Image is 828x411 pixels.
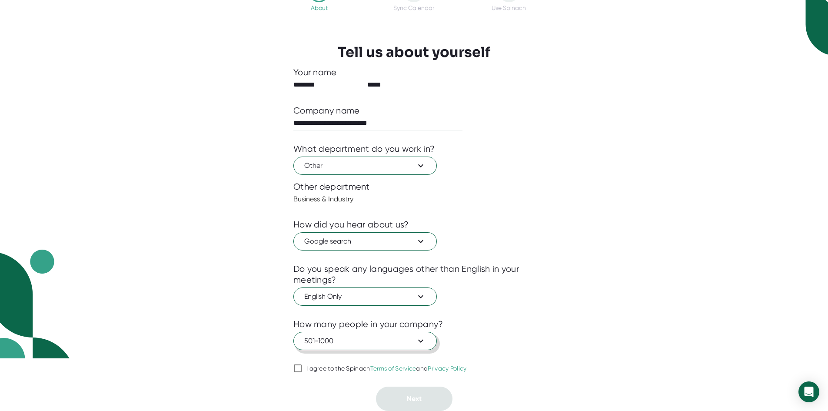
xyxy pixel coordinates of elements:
div: Your name [293,67,535,78]
span: English Only [304,291,426,302]
button: English Only [293,287,437,306]
div: How did you hear about us? [293,219,409,230]
span: Google search [304,236,426,247]
input: What department? [293,192,448,206]
div: Company name [293,105,360,116]
div: Open Intercom Messenger [798,381,819,402]
a: Terms of Service [370,365,416,372]
span: 501-1000 [304,336,426,346]
div: Use Spinach [492,4,526,11]
div: What department do you work in? [293,144,435,154]
span: Other [304,160,426,171]
a: Privacy Policy [428,365,466,372]
span: Next [407,394,422,403]
div: About [311,4,328,11]
div: Do you speak any languages other than English in your meetings? [293,264,535,285]
h3: Tell us about yourself [338,44,490,60]
button: Next [376,387,452,411]
button: 501-1000 [293,332,437,350]
div: Other department [293,181,535,192]
div: I agree to the Spinach and [306,365,467,373]
div: How many people in your company? [293,319,443,330]
button: Google search [293,232,437,251]
div: Sync Calendar [393,4,434,11]
button: Other [293,157,437,175]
